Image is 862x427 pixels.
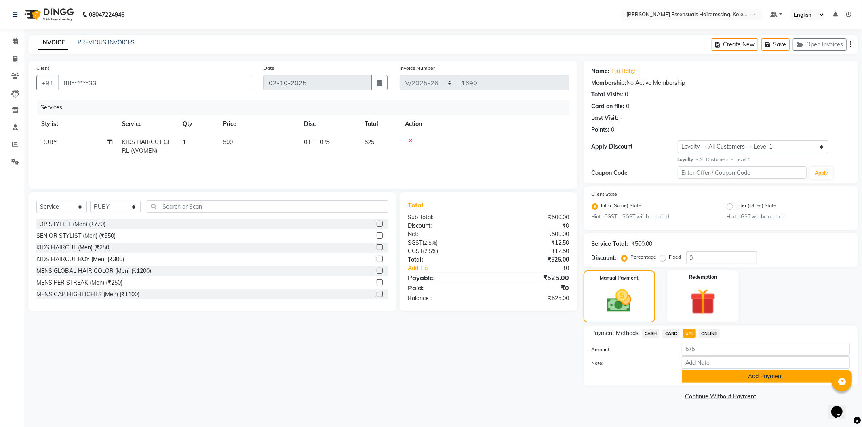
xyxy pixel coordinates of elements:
span: Payment Methods [592,329,639,337]
div: No Active Membership [592,79,850,87]
label: Manual Payment [600,274,639,282]
div: ₹12.50 [489,247,575,255]
label: Date [263,65,274,72]
div: ₹525.00 [489,255,575,264]
div: Discount: [402,222,489,230]
div: Card on file: [592,102,625,111]
div: All Customers → Level 1 [678,156,850,163]
span: CARD [662,329,680,338]
input: Amount [682,343,850,356]
th: Stylist [36,115,117,133]
th: Service [117,115,178,133]
button: Apply [810,167,833,179]
span: 2.5% [424,239,436,246]
a: Tiju Baby [611,67,635,75]
strong: Loyalty → [678,157,699,162]
div: Name: [592,67,610,75]
label: Client State [592,190,618,198]
input: Add Note [682,356,850,369]
div: ₹0 [489,283,575,293]
label: Percentage [631,253,657,261]
div: ₹0 [503,264,575,272]
div: ₹525.00 [489,273,575,283]
span: | [315,138,317,147]
span: 0 % [320,138,330,147]
div: Net: [402,230,489,239]
div: Coupon Code [592,169,678,177]
div: ₹500.00 [632,240,653,248]
div: ₹525.00 [489,294,575,303]
small: Hint : CGST + SGST will be applied [592,213,715,220]
th: Price [218,115,299,133]
input: Enter Offer / Coupon Code [678,166,807,179]
span: 1 [183,138,186,146]
th: Total [360,115,400,133]
span: 2.5% [424,248,436,254]
div: ₹500.00 [489,230,575,239]
div: Balance : [402,294,489,303]
div: KIDS HAIRCUT (Men) (₹250) [36,243,111,252]
input: Search by Name/Mobile/Email/Code [58,75,251,90]
a: PREVIOUS INVOICES [78,39,135,46]
small: Hint : IGST will be applied [727,213,850,220]
div: Discount: [592,254,617,262]
div: Service Total: [592,240,628,248]
button: Add Payment [682,370,850,383]
span: 500 [223,138,233,146]
label: Redemption [689,274,717,281]
th: Action [400,115,569,133]
th: Qty [178,115,218,133]
span: KIDS HAIRCUT GIRL (WOMEN) [122,138,169,154]
span: CASH [642,329,660,338]
span: SGST [408,239,422,246]
a: INVOICE [38,36,68,50]
div: Total: [402,255,489,264]
div: Payable: [402,273,489,283]
div: 0 [626,102,630,111]
label: Client [36,65,49,72]
div: 0 [611,126,615,134]
div: Last Visit: [592,114,619,122]
div: ( ) [402,239,489,247]
button: Create New [712,38,758,51]
div: ₹0 [489,222,575,230]
div: Services [37,100,575,115]
b: 08047224946 [89,3,124,26]
iframe: chat widget [828,395,854,419]
button: Save [761,38,790,51]
label: Fixed [669,253,681,261]
div: MENS CAP HIGHLIGHTS (Men) (₹1100) [36,290,139,299]
img: logo [21,3,76,26]
div: ₹500.00 [489,213,575,222]
div: 0 [625,90,628,99]
img: _cash.svg [599,287,639,315]
label: Inter (Other) State [736,202,776,211]
div: SENIOR STYLIST (Men) (₹550) [36,232,116,240]
label: Intra (Same) State [601,202,642,211]
img: _gift.svg [682,286,724,318]
a: Add Tip [402,264,503,272]
div: ₹12.50 [489,239,575,247]
label: Amount: [586,346,676,353]
span: 525 [365,138,374,146]
span: Total [408,201,426,209]
div: TOP STYLIST (Men) (₹720) [36,220,105,228]
button: +91 [36,75,59,90]
div: MENS PER STREAK (Men) (₹250) [36,278,122,287]
input: Search or Scan [147,200,388,213]
span: UPI [683,329,696,338]
div: MENS GLOBAL HAIR COLOR (Men) (₹1200) [36,267,151,275]
button: Open Invoices [793,38,847,51]
div: Total Visits: [592,90,624,99]
a: Continue Without Payment [585,392,856,401]
label: Invoice Number [400,65,435,72]
div: ( ) [402,247,489,255]
div: Points: [592,126,610,134]
span: RUBY [41,138,57,146]
th: Disc [299,115,360,133]
div: KIDS HAIRCUT BOY (Men) (₹300) [36,255,124,264]
div: Paid: [402,283,489,293]
label: Note: [586,360,676,367]
div: Membership: [592,79,627,87]
span: 0 F [304,138,312,147]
